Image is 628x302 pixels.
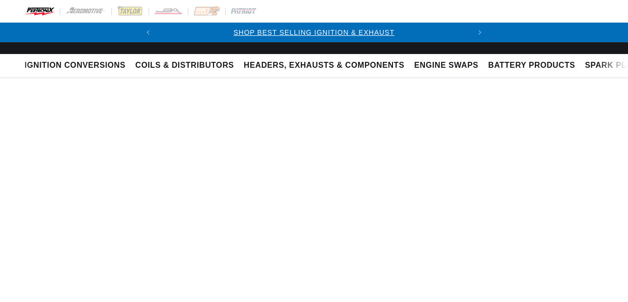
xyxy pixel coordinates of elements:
[488,60,575,71] span: Battery Products
[25,60,126,71] span: Ignition Conversions
[470,23,490,42] button: Translation missing: en.sections.announcements.next_announcement
[25,54,131,77] summary: Ignition Conversions
[239,54,409,77] summary: Headers, Exhausts & Components
[131,54,239,77] summary: Coils & Distributors
[483,54,580,77] summary: Battery Products
[135,60,234,71] span: Coils & Distributors
[158,27,470,38] div: Announcement
[244,60,404,71] span: Headers, Exhausts & Components
[138,23,158,42] button: Translation missing: en.sections.announcements.previous_announcement
[234,28,394,36] a: SHOP BEST SELLING IGNITION & EXHAUST
[414,60,478,71] span: Engine Swaps
[158,27,470,38] div: 1 of 2
[409,54,483,77] summary: Engine Swaps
